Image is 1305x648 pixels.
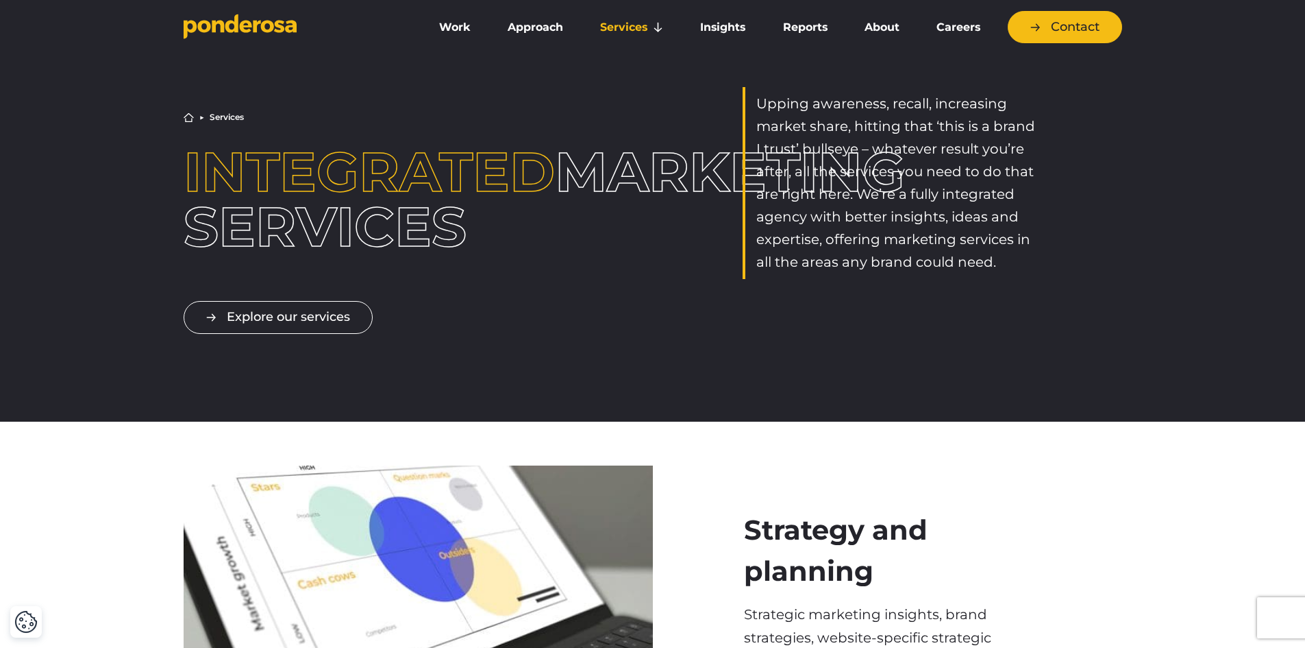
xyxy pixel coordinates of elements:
span: Integrated [184,139,555,205]
li: Services [210,113,244,121]
a: Insights [684,13,761,42]
img: Revisit consent button [14,610,38,634]
p: Upping awareness, recall, increasing market share, hitting that ‘this is a brand I trust’ bullsey... [756,93,1042,274]
a: Contact [1008,11,1122,43]
a: Careers [921,13,996,42]
a: Approach [492,13,579,42]
a: About [849,13,915,42]
h2: Strategy and planning [744,509,1030,592]
a: Go to homepage [184,14,403,41]
a: Services [584,13,679,42]
button: Cookie Settings [14,610,38,634]
a: Reports [767,13,843,42]
li: ▶︎ [199,113,204,121]
a: Explore our services [184,301,373,333]
a: Work [423,13,486,42]
a: Home [184,112,194,123]
h1: marketing services [184,145,562,254]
